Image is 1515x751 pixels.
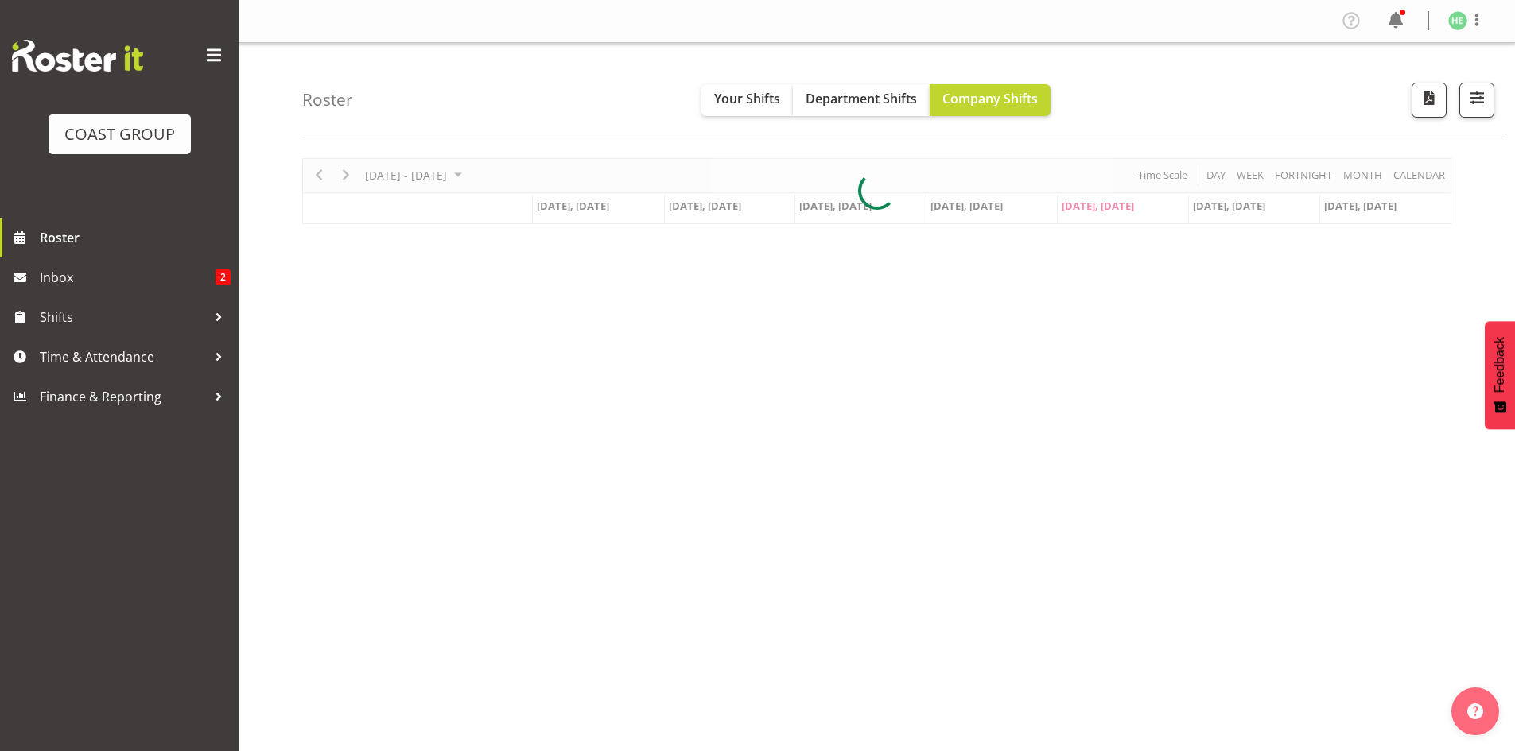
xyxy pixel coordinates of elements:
[64,122,175,146] div: COAST GROUP
[216,269,231,285] span: 2
[1493,337,1507,393] span: Feedback
[40,345,207,369] span: Time & Attendance
[1459,83,1494,118] button: Filter Shifts
[942,90,1038,107] span: Company Shifts
[1467,703,1483,719] img: help-xxl-2.png
[40,305,207,329] span: Shifts
[40,226,231,250] span: Roster
[1448,11,1467,30] img: holly-eason1128.jpg
[1485,321,1515,429] button: Feedback - Show survey
[806,90,917,107] span: Department Shifts
[40,265,216,289] span: Inbox
[12,40,143,72] img: Rosterit website logo
[1412,83,1447,118] button: Download a PDF of the roster according to the set date range.
[930,84,1051,116] button: Company Shifts
[302,91,353,109] h4: Roster
[714,90,780,107] span: Your Shifts
[793,84,930,116] button: Department Shifts
[40,385,207,408] span: Finance & Reporting
[701,84,793,116] button: Your Shifts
